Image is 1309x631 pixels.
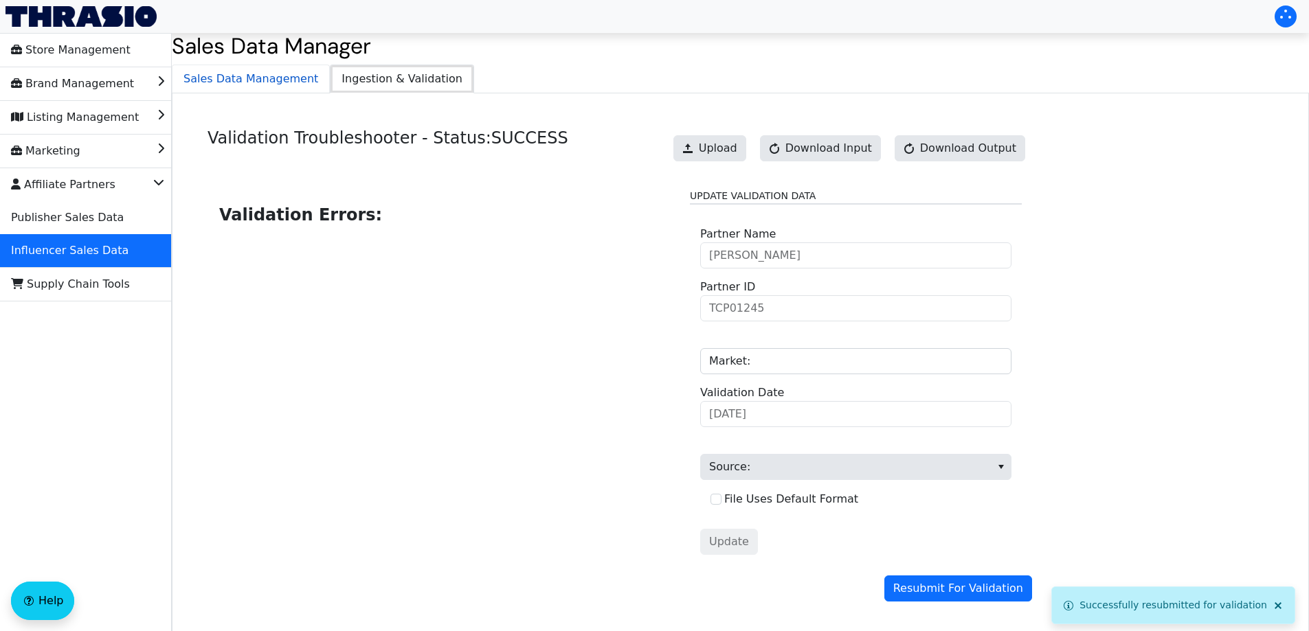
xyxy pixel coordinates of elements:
[785,140,872,157] span: Download Input
[172,33,1309,59] h2: Sales Data Manager
[11,73,134,95] span: Brand Management
[920,140,1016,157] span: Download Output
[884,575,1032,601] button: Resubmit For Validation
[1079,599,1267,610] span: Successfully resubmitted for validation
[5,6,157,27] img: Thrasio Logo
[331,65,473,93] span: Ingestion & Validation
[699,140,737,157] span: Upload
[700,385,784,401] label: Validation Date
[11,240,128,262] span: Influencer Sales Data
[724,492,858,505] label: File Uses Default Format
[700,279,755,295] label: Partner ID
[760,135,881,161] button: Download Input
[11,207,124,229] span: Publisher Sales Data
[11,273,130,295] span: Supply Chain Tools
[1273,600,1284,611] span: Close
[11,582,74,620] button: Help floatingactionbutton
[208,128,568,173] h4: Validation Troubleshooter - Status: SUCCESS
[11,39,131,61] span: Store Management
[11,106,139,128] span: Listing Management
[673,135,746,161] button: Upload
[38,593,63,609] span: Help
[219,203,668,227] h2: Validation Errors:
[700,454,1011,480] span: Source:
[895,135,1025,161] button: Download Output
[690,189,1022,205] legend: Update Validation Data
[11,174,115,196] span: Affiliate Partners
[991,455,1011,479] button: select
[700,226,776,242] label: Partner Name
[893,580,1023,597] span: Resubmit For Validation
[172,65,329,93] span: Sales Data Management
[11,140,80,162] span: Marketing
